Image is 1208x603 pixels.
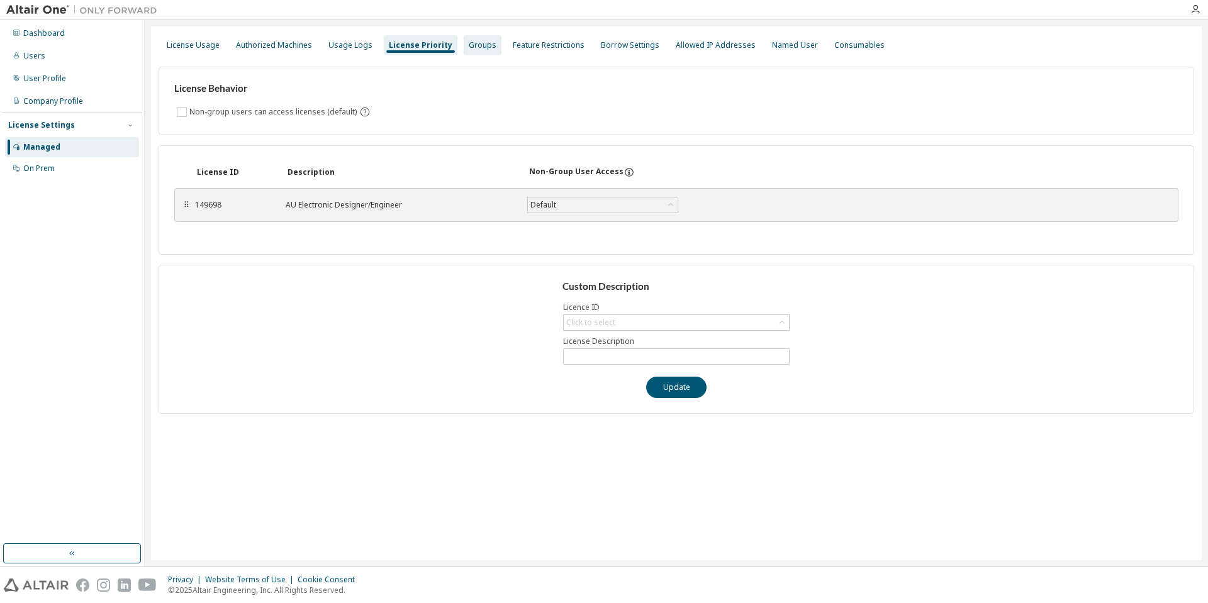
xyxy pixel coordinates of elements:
[834,40,885,50] div: Consumables
[23,163,55,174] div: On Prem
[563,302,790,313] label: Licence ID
[23,74,66,84] div: User Profile
[676,40,756,50] div: Allowed IP Addresses
[513,40,584,50] div: Feature Restrictions
[189,104,359,119] label: Non-group users can access licenses (default)
[6,4,164,16] img: Altair One
[286,200,512,210] div: AU Electronic Designer/Engineer
[195,200,271,210] div: 149698
[328,40,372,50] div: Usage Logs
[359,106,371,118] svg: By default any user not assigned to any group can access any license. Turn this setting off to di...
[168,575,205,585] div: Privacy
[288,167,514,177] div: Description
[772,40,818,50] div: Named User
[8,120,75,130] div: License Settings
[118,578,131,592] img: linkedin.svg
[529,167,624,178] div: Non-Group User Access
[182,200,190,210] div: ⠿
[167,40,220,50] div: License Usage
[469,40,496,50] div: Groups
[76,578,89,592] img: facebook.svg
[23,96,83,106] div: Company Profile
[236,40,312,50] div: Authorized Machines
[298,575,362,585] div: Cookie Consent
[205,575,298,585] div: Website Terms of Use
[197,167,272,177] div: License ID
[601,40,659,50] div: Borrow Settings
[528,198,558,212] div: Default
[528,197,678,213] div: Default
[566,318,615,328] div: Click to select
[562,280,791,293] h3: Custom Description
[23,28,65,38] div: Dashboard
[564,315,789,330] div: Click to select
[23,142,60,152] div: Managed
[646,377,707,398] button: Update
[168,585,362,595] p: © 2025 Altair Engineering, Inc. All Rights Reserved.
[138,578,157,592] img: youtube.svg
[4,578,69,592] img: altair_logo.svg
[389,40,452,50] div: License Priority
[23,51,45,61] div: Users
[174,82,369,95] h3: License Behavior
[97,578,110,592] img: instagram.svg
[563,336,790,346] label: License Description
